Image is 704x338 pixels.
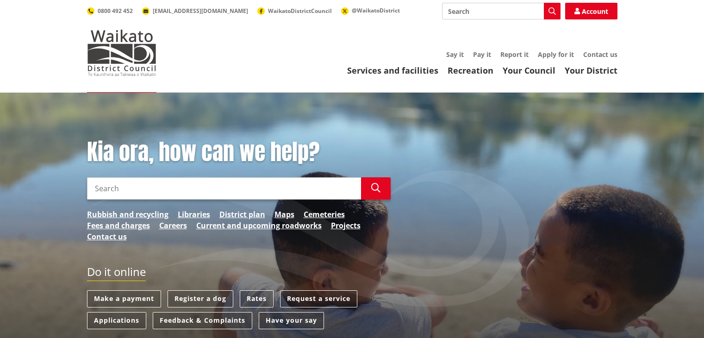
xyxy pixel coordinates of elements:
a: Your District [565,65,617,76]
a: Your Council [503,65,555,76]
a: 0800 492 452 [87,7,133,15]
a: Feedback & Complaints [153,312,252,329]
a: Contact us [87,231,127,242]
input: Search input [442,3,561,19]
a: [EMAIL_ADDRESS][DOMAIN_NAME] [142,7,248,15]
a: Register a dog [168,290,233,307]
a: Current and upcoming roadworks [196,220,322,231]
a: Libraries [178,209,210,220]
a: Services and facilities [347,65,438,76]
span: 0800 492 452 [98,7,133,15]
a: Contact us [583,50,617,59]
span: @WaikatoDistrict [352,6,400,14]
input: Search input [87,177,361,200]
a: Rubbish and recycling [87,209,168,220]
span: [EMAIL_ADDRESS][DOMAIN_NAME] [153,7,248,15]
a: Request a service [280,290,357,307]
a: Make a payment [87,290,161,307]
a: District plan [219,209,265,220]
a: Careers [159,220,187,231]
a: Fees and charges [87,220,150,231]
a: Pay it [473,50,491,59]
a: Applications [87,312,146,329]
h2: Do it online [87,265,146,282]
h1: Kia ora, how can we help? [87,139,391,166]
a: Projects [331,220,361,231]
a: Have your say [259,312,324,329]
a: Report it [500,50,529,59]
a: Recreation [448,65,493,76]
img: Waikato District Council - Te Kaunihera aa Takiwaa o Waikato [87,30,156,76]
a: @WaikatoDistrict [341,6,400,14]
a: Rates [240,290,274,307]
a: Cemeteries [304,209,345,220]
span: WaikatoDistrictCouncil [268,7,332,15]
a: WaikatoDistrictCouncil [257,7,332,15]
a: Maps [274,209,294,220]
a: Apply for it [538,50,574,59]
a: Account [565,3,617,19]
a: Say it [446,50,464,59]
